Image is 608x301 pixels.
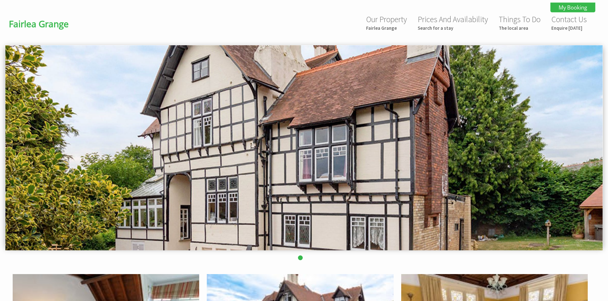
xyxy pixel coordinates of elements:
[9,18,72,30] h1: Fairlea Grange
[418,14,488,31] a: Prices And AvailabilitySearch for a stay
[550,3,595,12] a: My Booking
[499,25,541,31] small: The local area
[551,14,587,31] a: Contact UsEnquire [DATE]
[366,25,407,31] small: Fairlea Grange
[418,25,488,31] small: Search for a stay
[9,12,72,36] a: Fairlea Grange
[499,14,541,31] a: Things To DoThe local area
[366,14,407,31] a: Our PropertyFairlea Grange
[551,25,587,31] small: Enquire [DATE]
